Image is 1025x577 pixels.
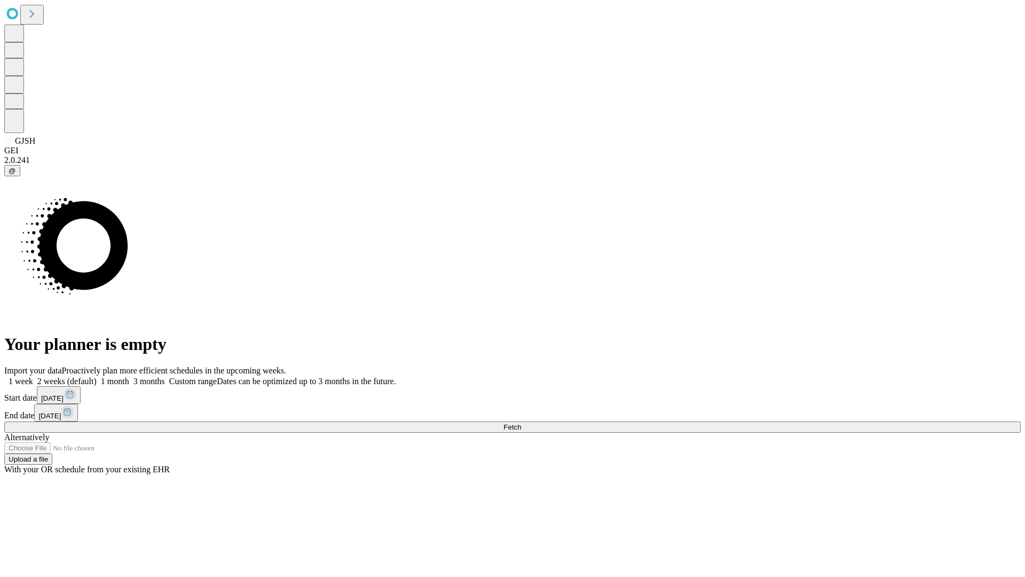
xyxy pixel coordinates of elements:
button: [DATE] [34,404,78,422]
div: End date [4,404,1021,422]
button: Upload a file [4,454,52,465]
button: @ [4,165,20,176]
span: 2 weeks (default) [37,377,97,386]
button: Fetch [4,422,1021,433]
span: Fetch [503,423,521,431]
span: 1 week [9,377,33,386]
button: [DATE] [37,386,81,404]
span: 1 month [101,377,129,386]
span: With your OR schedule from your existing EHR [4,465,170,474]
span: @ [9,167,16,175]
span: [DATE] [41,394,64,402]
span: Alternatively [4,433,49,442]
span: [DATE] [38,412,61,420]
h1: Your planner is empty [4,334,1021,354]
span: Dates can be optimized up to 3 months in the future. [217,377,396,386]
div: Start date [4,386,1021,404]
span: GJSH [15,136,35,145]
div: GEI [4,146,1021,155]
span: Custom range [169,377,217,386]
div: 2.0.241 [4,155,1021,165]
span: Import your data [4,366,62,375]
span: Proactively plan more efficient schedules in the upcoming weeks. [62,366,286,375]
span: 3 months [133,377,165,386]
